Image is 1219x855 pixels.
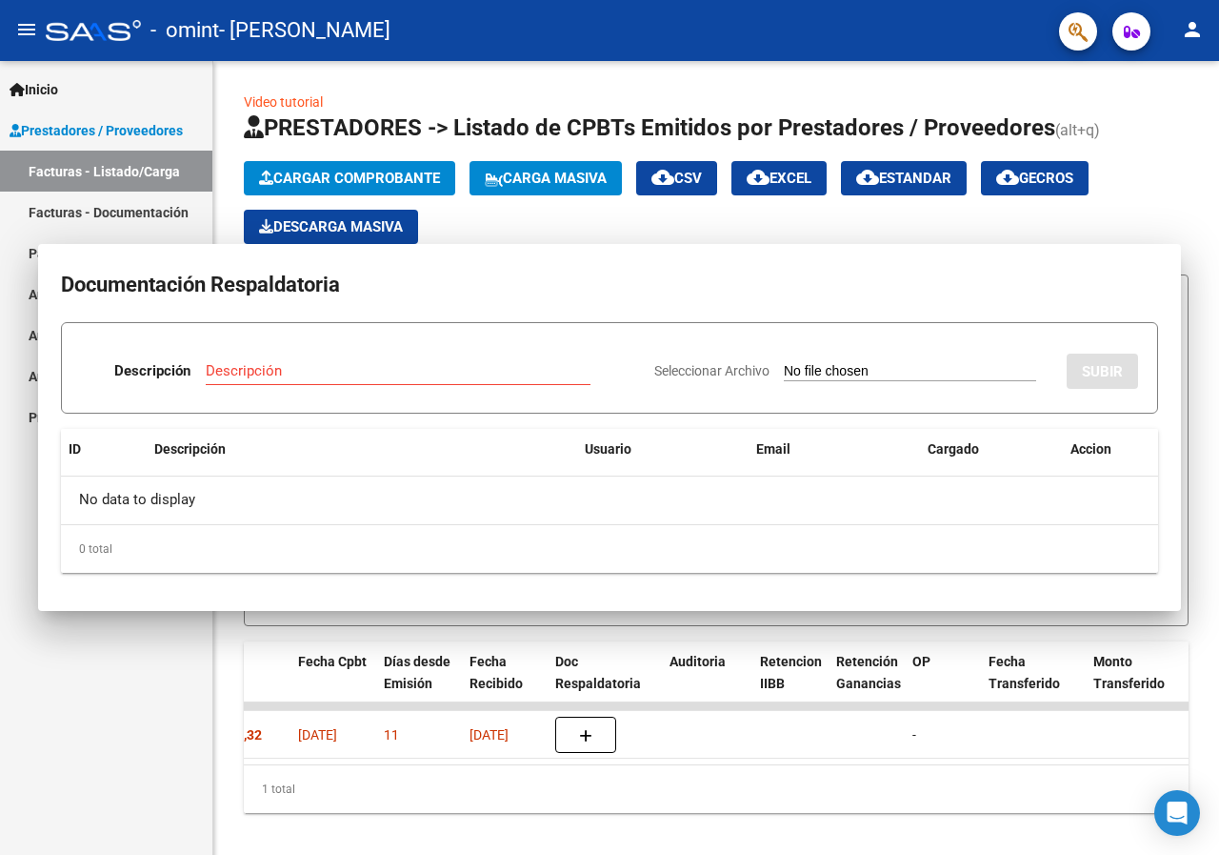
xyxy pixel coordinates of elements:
[1086,641,1190,725] datatable-header-cell: Monto Transferido
[10,120,183,141] span: Prestadores / Proveedores
[384,654,450,691] span: Días desde Emisión
[989,654,1060,691] span: Fecha Transferido
[555,654,641,691] span: Doc Respaldatoria
[61,477,1158,524] div: No data to display
[147,429,577,470] datatable-header-cell: Descripción
[651,170,702,187] span: CSV
[856,166,879,189] mat-icon: cloud_download
[912,727,916,743] span: -
[662,641,752,725] datatable-header-cell: Auditoria
[244,765,1189,813] div: 1 total
[920,429,1063,470] datatable-header-cell: Cargado
[669,654,726,669] span: Auditoria
[290,641,376,725] datatable-header-cell: Fecha Cpbt
[485,170,607,187] span: Carga Masiva
[61,525,1158,573] div: 0 total
[298,727,337,743] span: [DATE]
[1055,121,1100,139] span: (alt+q)
[462,641,548,725] datatable-header-cell: Fecha Recibido
[996,166,1019,189] mat-icon: cloud_download
[996,170,1073,187] span: Gecros
[836,654,901,691] span: Retención Ganancias
[244,114,1055,141] span: PRESTADORES -> Listado de CPBTs Emitidos por Prestadores / Proveedores
[1070,441,1111,457] span: Accion
[154,441,226,457] span: Descripción
[756,441,790,457] span: Email
[654,363,769,378] span: Seleccionar Archivo
[829,641,905,725] datatable-header-cell: Retención Ganancias
[470,727,509,743] span: [DATE]
[384,727,399,743] span: 11
[150,10,219,51] span: - omint
[747,166,769,189] mat-icon: cloud_download
[548,641,662,725] datatable-header-cell: Doc Respaldatoria
[856,170,951,187] span: Estandar
[1181,18,1204,41] mat-icon: person
[10,79,58,100] span: Inicio
[928,441,979,457] span: Cargado
[912,654,930,669] span: OP
[61,429,147,470] datatable-header-cell: ID
[905,641,981,725] datatable-header-cell: OP
[244,94,323,110] a: Video tutorial
[1093,654,1165,691] span: Monto Transferido
[749,429,920,470] datatable-header-cell: Email
[585,441,631,457] span: Usuario
[298,654,367,669] span: Fecha Cpbt
[1082,363,1123,380] span: SUBIR
[15,18,38,41] mat-icon: menu
[61,267,1158,303] h2: Documentación Respaldatoria
[747,170,811,187] span: EXCEL
[219,10,390,51] span: - [PERSON_NAME]
[981,641,1086,725] datatable-header-cell: Fecha Transferido
[114,360,190,382] p: Descripción
[1067,354,1138,389] button: SUBIR
[1154,790,1200,836] div: Open Intercom Messenger
[577,429,749,470] datatable-header-cell: Usuario
[259,170,440,187] span: Cargar Comprobante
[651,166,674,189] mat-icon: cloud_download
[760,654,822,691] span: Retencion IIBB
[69,441,81,457] span: ID
[376,641,462,725] datatable-header-cell: Días desde Emisión
[244,210,418,244] app-download-masive: Descarga masiva de comprobantes (adjuntos)
[752,641,829,725] datatable-header-cell: Retencion IIBB
[1063,429,1158,470] datatable-header-cell: Accion
[259,218,403,235] span: Descarga Masiva
[470,654,523,691] span: Fecha Recibido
